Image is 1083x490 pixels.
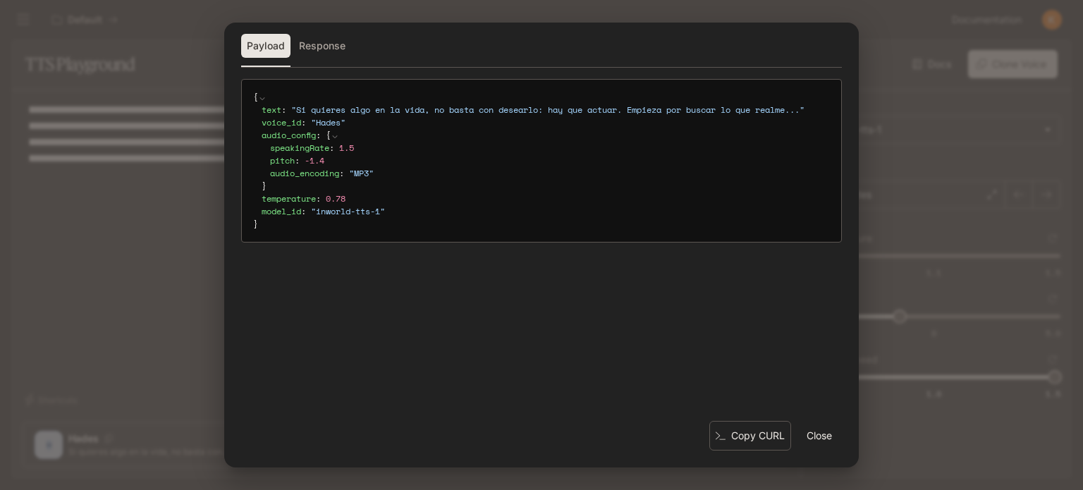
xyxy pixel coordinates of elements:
div: : [262,205,830,218]
span: voice_id [262,116,301,128]
span: 1.5 [339,142,354,154]
div: : [262,116,830,129]
span: " Si quieres algo en la vida, no basta con desearlo: hay que actuar. Empieza por buscar lo que re... [291,104,804,116]
div: : [262,129,830,192]
span: temperature [262,192,316,204]
button: Payload [241,34,290,58]
span: text [262,104,281,116]
div: : [262,192,830,205]
span: { [326,129,331,141]
button: Response [293,34,351,58]
div: : [270,154,830,167]
div: : [270,142,830,154]
div: : [262,104,830,116]
div: : [270,167,830,180]
button: Close [797,422,842,450]
span: } [262,180,267,192]
span: " inworld-tts-1 " [311,205,385,217]
span: audio_config [262,129,316,141]
span: " Hades " [311,116,345,128]
span: pitch [270,154,295,166]
button: Copy CURL [709,421,791,451]
span: audio_encoding [270,167,339,179]
span: } [253,218,258,230]
span: speakingRate [270,142,329,154]
span: { [253,91,258,103]
span: " MP3 " [349,167,374,179]
span: -1.4 [305,154,324,166]
span: 0.78 [326,192,345,204]
span: model_id [262,205,301,217]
